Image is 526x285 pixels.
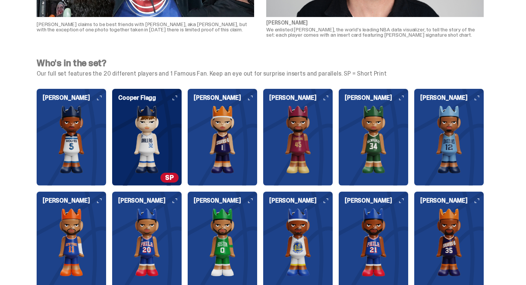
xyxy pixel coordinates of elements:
[194,95,257,101] h6: [PERSON_NAME]
[414,105,484,173] img: card image
[420,95,484,101] h6: [PERSON_NAME]
[263,208,333,276] img: card image
[37,59,484,68] h4: Who's in the set?
[263,105,333,173] img: card image
[194,198,257,204] h6: [PERSON_NAME]
[118,95,182,101] h6: Cooper Flagg
[345,95,408,101] h6: [PERSON_NAME]
[112,105,182,173] img: card image
[37,105,106,173] img: card image
[269,95,333,101] h6: [PERSON_NAME]
[188,208,257,276] img: card image
[414,208,484,276] img: card image
[266,27,484,37] p: We enlisted [PERSON_NAME], the world's leading NBA data visualizer, to tell the story of the set:...
[37,22,254,32] p: [PERSON_NAME] claims to be best friends with [PERSON_NAME], aka [PERSON_NAME], but with the excep...
[269,198,333,204] h6: [PERSON_NAME]
[43,95,106,101] h6: [PERSON_NAME]
[266,20,484,25] p: [PERSON_NAME]
[345,198,408,204] h6: [PERSON_NAME]
[37,208,106,276] img: card image
[420,198,484,204] h6: [PERSON_NAME]
[188,105,257,173] img: card image
[118,198,182,204] h6: [PERSON_NAME]
[43,198,106,204] h6: [PERSON_NAME]
[37,71,484,77] p: Our full set features the 20 different players and 1 Famous Fan. Keep an eye out for surprise ins...
[339,208,408,276] img: card image
[112,208,182,276] img: card image
[339,105,408,173] img: card image
[160,173,179,183] span: SP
